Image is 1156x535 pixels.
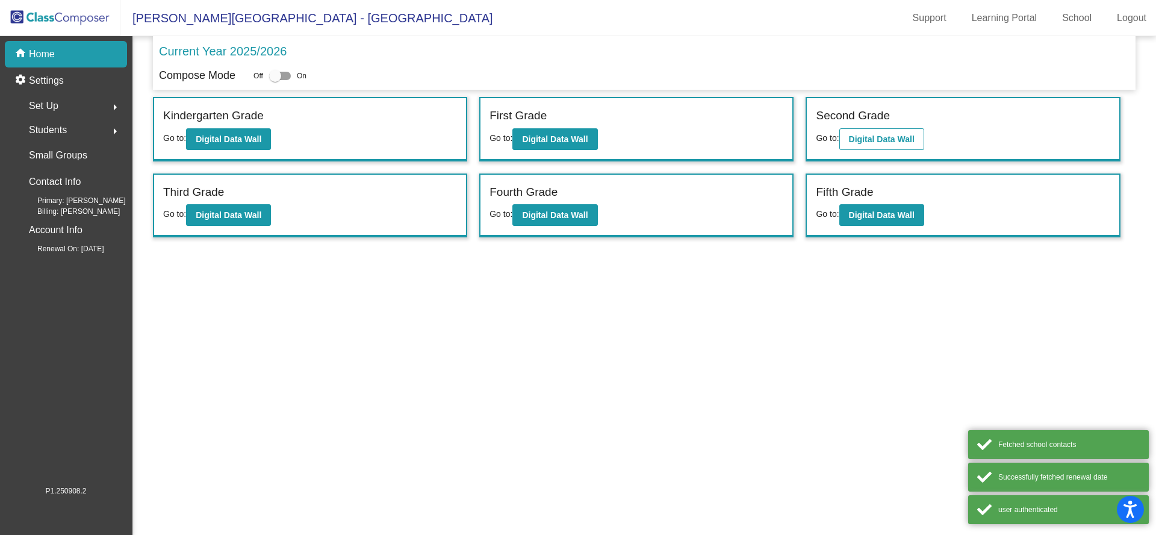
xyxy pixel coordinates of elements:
[196,134,261,144] b: Digital Data Wall
[839,128,924,150] button: Digital Data Wall
[297,70,306,81] span: On
[108,124,122,139] mat-icon: arrow_right
[29,74,64,88] p: Settings
[29,174,81,190] p: Contact Info
[163,184,224,201] label: Third Grade
[29,98,58,114] span: Set Up
[849,134,915,144] b: Digital Data Wall
[998,439,1140,450] div: Fetched school contacts
[29,47,55,61] p: Home
[998,504,1140,515] div: user authenticated
[849,210,915,220] b: Digital Data Wall
[489,133,512,143] span: Go to:
[512,204,597,226] button: Digital Data Wall
[18,243,104,254] span: Renewal On: [DATE]
[159,67,235,84] p: Compose Mode
[196,210,261,220] b: Digital Data Wall
[14,47,29,61] mat-icon: home
[163,133,186,143] span: Go to:
[816,184,873,201] label: Fifth Grade
[253,70,263,81] span: Off
[816,107,890,125] label: Second Grade
[120,8,493,28] span: [PERSON_NAME][GEOGRAPHIC_DATA] - [GEOGRAPHIC_DATA]
[1052,8,1101,28] a: School
[14,74,29,88] mat-icon: settings
[816,209,839,219] span: Go to:
[489,107,547,125] label: First Grade
[159,42,287,60] p: Current Year 2025/2026
[903,8,956,28] a: Support
[512,128,597,150] button: Digital Data Wall
[186,128,271,150] button: Digital Data Wall
[1107,8,1156,28] a: Logout
[108,100,122,114] mat-icon: arrow_right
[29,122,67,139] span: Students
[522,210,588,220] b: Digital Data Wall
[29,147,87,164] p: Small Groups
[489,209,512,219] span: Go to:
[29,222,82,239] p: Account Info
[962,8,1047,28] a: Learning Portal
[18,195,126,206] span: Primary: [PERSON_NAME]
[163,107,264,125] label: Kindergarten Grade
[522,134,588,144] b: Digital Data Wall
[816,133,839,143] span: Go to:
[489,184,558,201] label: Fourth Grade
[163,209,186,219] span: Go to:
[839,204,924,226] button: Digital Data Wall
[998,472,1140,483] div: Successfully fetched renewal date
[186,204,271,226] button: Digital Data Wall
[18,206,120,217] span: Billing: [PERSON_NAME]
